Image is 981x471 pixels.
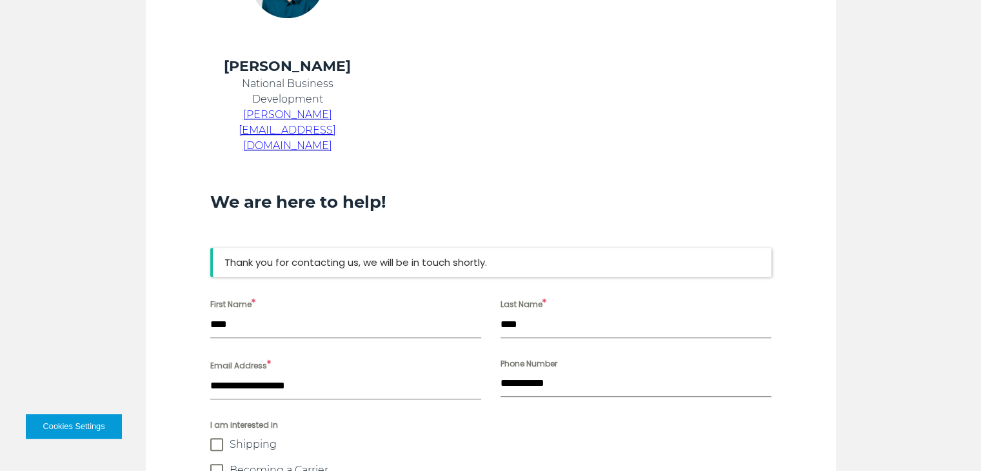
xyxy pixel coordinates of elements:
button: Cookies Settings [26,414,122,439]
a: [PERSON_NAME][EMAIL_ADDRESS][DOMAIN_NAME] [239,108,336,152]
p: National Business Development [210,76,365,107]
span: Shipping [230,438,277,451]
label: Shipping [210,438,771,451]
iframe: Chat Widget [917,409,981,471]
span: I am interested in [210,419,771,432]
div: Thank you for contacting us, we will be in touch shortly. [210,248,771,277]
h3: We are here to help! [210,191,771,213]
h4: [PERSON_NAME] [210,57,365,76]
